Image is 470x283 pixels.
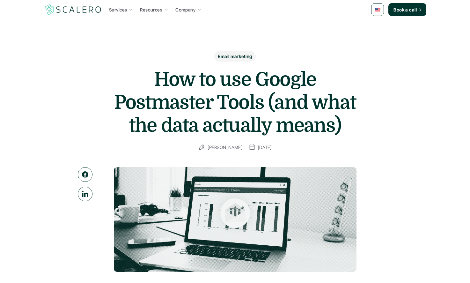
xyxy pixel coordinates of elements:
p: [DATE] [258,143,272,151]
p: Services [109,6,127,13]
a: Book a call [388,3,426,16]
h1: How to use Google Postmaster Tools (and what the data actually means) [107,68,363,137]
p: Email marketing [218,53,252,60]
p: Book a call [393,6,417,13]
p: Resources [140,6,162,13]
p: [PERSON_NAME] [208,143,242,151]
p: Company [175,6,195,13]
a: Scalero company logo [44,4,102,15]
img: Scalero company logo [44,4,102,16]
img: Foto de <a href="https://unsplash.com/es/@cgower?utm_content=creditCopyText&utm_medium=referral&u... [114,167,356,272]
